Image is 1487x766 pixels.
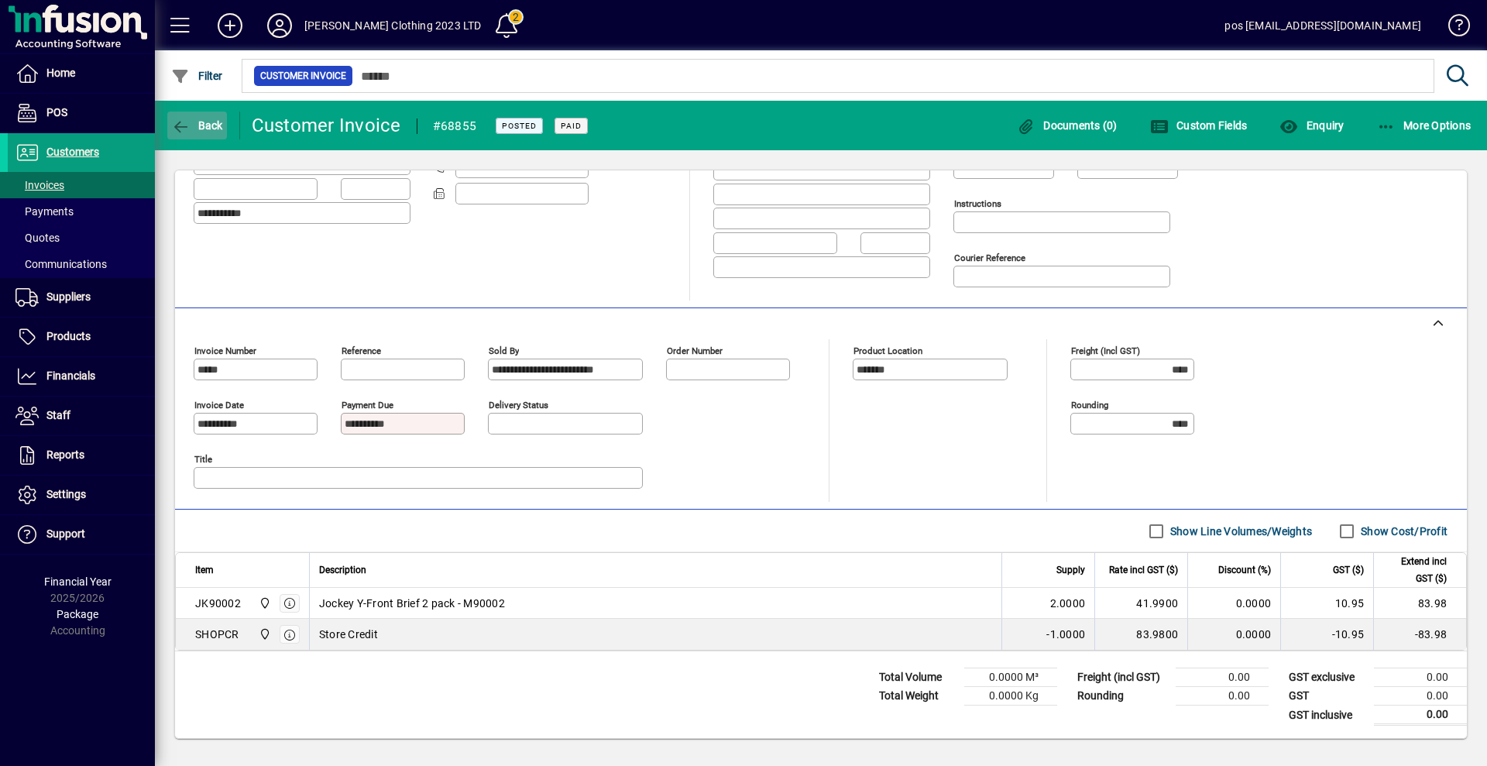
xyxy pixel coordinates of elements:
mat-label: Courier Reference [954,252,1025,263]
span: Posted [502,121,537,131]
span: Customer Invoice [260,68,346,84]
span: Discount (%) [1218,562,1271,579]
a: Financials [8,357,155,396]
span: GST ($) [1333,562,1364,579]
div: JK90002 [195,596,241,611]
td: Total Weight [871,687,964,706]
a: Staff [8,397,155,435]
button: Profile [255,12,304,40]
div: #68855 [433,114,477,139]
span: Reports [46,448,84,461]
span: Filter [171,70,223,82]
span: Central [255,595,273,612]
button: Enquiry [1276,112,1348,139]
span: Rate incl GST ($) [1109,562,1178,579]
span: Central [255,626,273,643]
span: Customers [46,146,99,158]
a: Products [8,318,155,356]
mat-label: Reference [342,345,381,356]
td: Total Volume [871,668,964,687]
mat-label: Rounding [1071,400,1108,410]
mat-label: Payment due [342,400,393,410]
td: 0.00 [1176,668,1269,687]
span: Settings [46,488,86,500]
button: Custom Fields [1146,112,1252,139]
td: Freight (incl GST) [1070,668,1176,687]
mat-label: Order number [667,345,723,356]
mat-label: Invoice number [194,345,256,356]
div: Customer Invoice [252,113,401,138]
mat-label: Delivery status [489,400,548,410]
mat-label: Title [194,454,212,465]
span: Extend incl GST ($) [1383,553,1447,587]
span: Products [46,330,91,342]
span: Paid [561,121,582,131]
td: 0.00 [1176,687,1269,706]
td: 0.0000 M³ [964,668,1057,687]
div: 41.9900 [1104,596,1178,611]
a: POS [8,94,155,132]
span: Support [46,527,85,540]
button: Add [205,12,255,40]
span: -1.0000 [1046,627,1085,642]
a: Payments [8,198,155,225]
span: Back [171,119,223,132]
td: 83.98 [1373,588,1466,619]
span: Financial Year [44,575,112,588]
a: Reports [8,436,155,475]
span: Custom Fields [1150,119,1248,132]
div: 83.9800 [1104,627,1178,642]
span: 2.0000 [1050,596,1086,611]
mat-label: Freight (incl GST) [1071,345,1140,356]
td: 0.00 [1374,706,1467,725]
span: More Options [1377,119,1472,132]
td: 0.00 [1374,687,1467,706]
a: Support [8,515,155,554]
label: Show Line Volumes/Weights [1167,524,1312,539]
a: Settings [8,476,155,514]
div: SHOPCR [195,627,239,642]
a: Knowledge Base [1437,3,1468,53]
span: Invoices [15,179,64,191]
td: Rounding [1070,687,1176,706]
td: -10.95 [1280,619,1373,650]
a: Home [8,54,155,93]
td: 10.95 [1280,588,1373,619]
td: GST [1281,687,1374,706]
span: Communications [15,258,107,270]
mat-label: Sold by [489,345,519,356]
span: Store Credit [319,627,378,642]
a: Invoices [8,172,155,198]
td: GST exclusive [1281,668,1374,687]
a: Communications [8,251,155,277]
div: [PERSON_NAME] Clothing 2023 LTD [304,13,481,38]
td: -83.98 [1373,619,1466,650]
app-page-header-button: Back [155,112,240,139]
span: Home [46,67,75,79]
a: Quotes [8,225,155,251]
span: Suppliers [46,290,91,303]
span: Package [57,608,98,620]
td: 0.0000 [1187,588,1280,619]
span: Documents (0) [1017,119,1118,132]
div: pos [EMAIL_ADDRESS][DOMAIN_NAME] [1224,13,1421,38]
label: Show Cost/Profit [1358,524,1448,539]
button: Filter [167,62,227,90]
span: Description [319,562,366,579]
td: 0.0000 Kg [964,687,1057,706]
span: Staff [46,409,70,421]
span: Payments [15,205,74,218]
a: Suppliers [8,278,155,317]
span: Item [195,562,214,579]
span: Jockey Y-Front Brief 2 pack - M90002 [319,596,505,611]
mat-label: Invoice date [194,400,244,410]
span: Supply [1056,562,1085,579]
button: Back [167,112,227,139]
button: Documents (0) [1013,112,1121,139]
mat-label: Instructions [954,198,1001,209]
button: More Options [1373,112,1475,139]
span: POS [46,106,67,119]
span: Enquiry [1279,119,1344,132]
span: Financials [46,369,95,382]
td: 0.00 [1374,668,1467,687]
